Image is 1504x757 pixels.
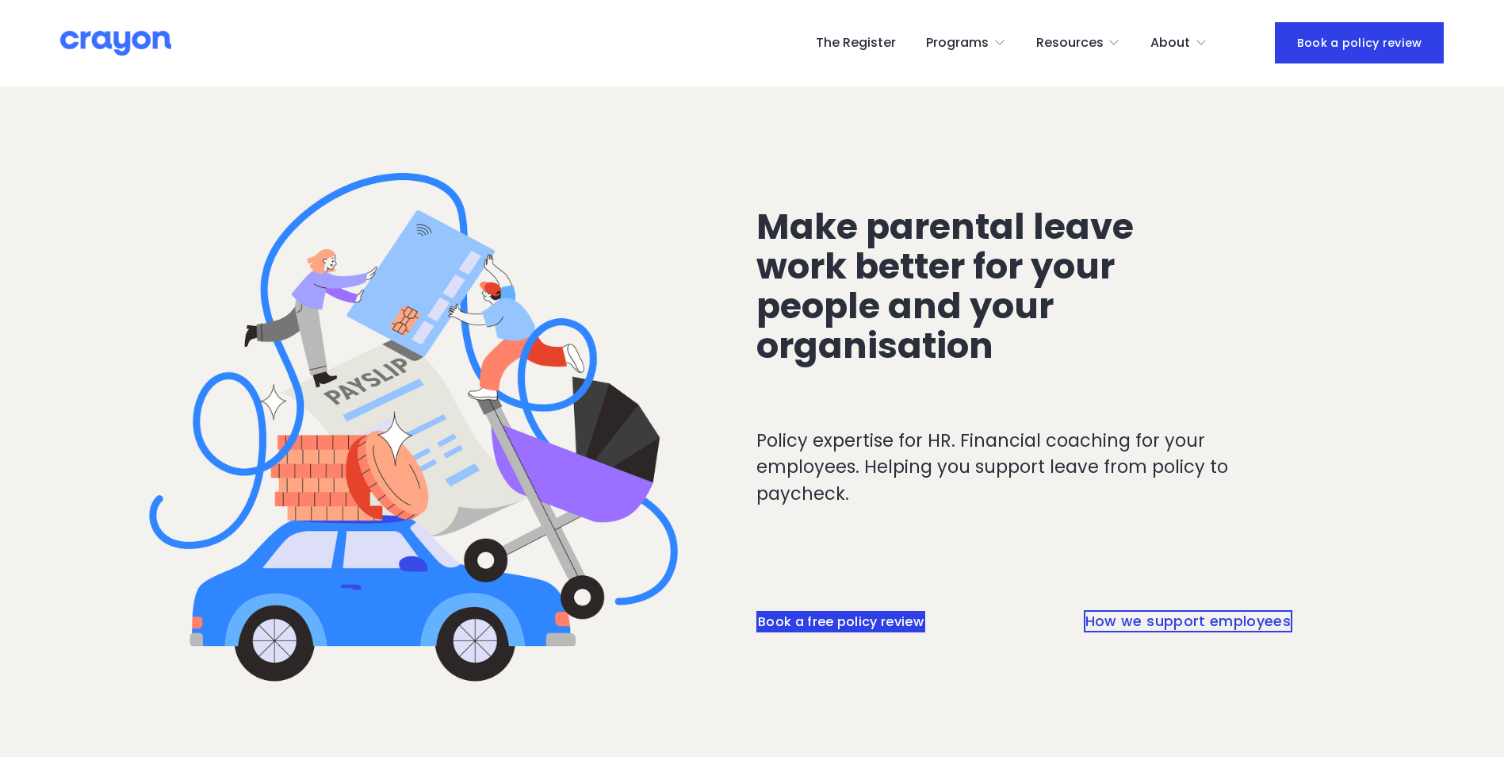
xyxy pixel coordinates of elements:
span: About [1150,32,1190,55]
p: Policy expertise for HR. Financial coaching for your employees. Helping you support leave from po... [756,428,1293,508]
a: folder dropdown [926,30,1006,56]
a: The Register [816,30,896,56]
a: Book a free policy review [756,611,925,632]
span: Programs [926,32,989,55]
span: Resources [1036,32,1104,55]
a: Book a policy review [1275,22,1444,63]
img: Crayon [60,29,171,57]
a: folder dropdown [1036,30,1121,56]
a: folder dropdown [1150,30,1207,56]
a: How we support employees [1084,610,1292,632]
span: Make parental leave work better for your people and your organisation [756,202,1142,371]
